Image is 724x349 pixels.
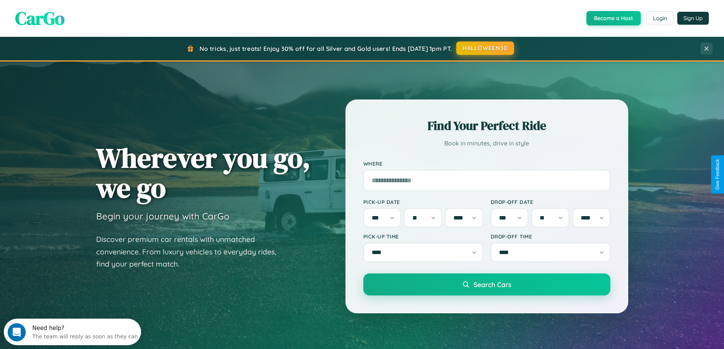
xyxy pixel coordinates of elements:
[4,319,141,345] iframe: Intercom live chat discovery launcher
[363,160,610,167] label: Where
[96,233,286,270] p: Discover premium car rentals with unmatched convenience. From luxury vehicles to everyday rides, ...
[491,199,610,205] label: Drop-off Date
[677,12,709,25] button: Sign Up
[200,45,452,52] span: No tricks, just treats! Enjoy 30% off for all Silver and Gold users! Ends [DATE] 1pm PT.
[456,41,514,55] button: HALLOWEEN30
[363,117,610,134] h2: Find Your Perfect Ride
[29,13,134,21] div: The team will reply as soon as they can
[96,143,311,203] h1: Wherever you go, we go
[8,323,26,341] iframe: Intercom live chat
[3,3,141,24] div: Open Intercom Messenger
[363,233,483,240] label: Pick-up Time
[363,273,610,295] button: Search Cars
[363,199,483,205] label: Pick-up Date
[15,6,65,31] span: CarGo
[491,233,610,240] label: Drop-off Time
[363,138,610,149] p: Book in minutes, drive in style
[96,210,230,222] h3: Begin your journey with CarGo
[715,159,720,190] div: Give Feedback
[29,6,134,13] div: Need help?
[474,280,511,289] span: Search Cars
[646,11,673,25] button: Login
[586,11,641,25] button: Become a Host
